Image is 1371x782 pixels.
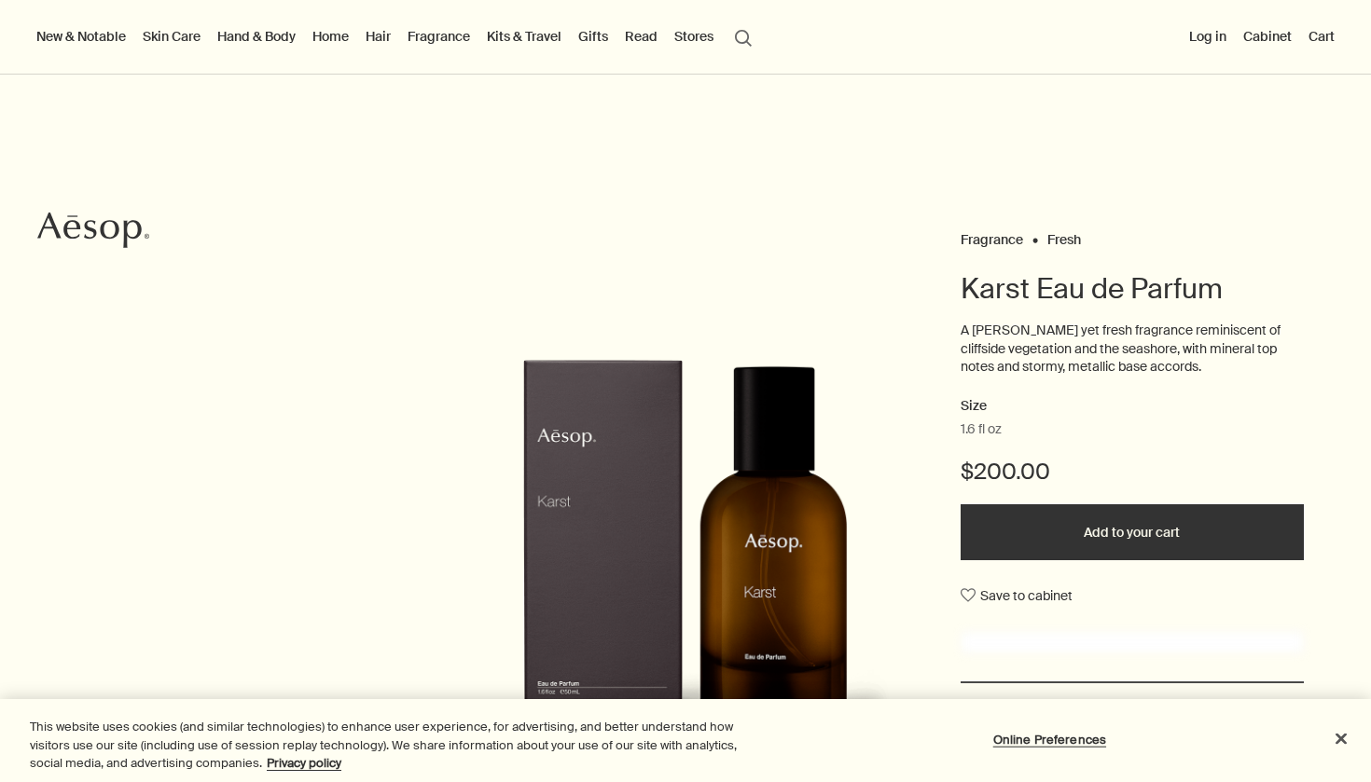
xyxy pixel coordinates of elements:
[486,359,896,759] img: Back of Aesop Fragrance Karst Eau de Parfum outer carton.
[1185,24,1230,48] button: Log in
[961,322,1304,377] p: A [PERSON_NAME] yet fresh fragrance reminiscent of cliffside vegetation and the seashore, with mi...
[991,720,1108,758] button: Online Preferences, Opens the preference center dialog
[1239,24,1295,48] a: Cabinet
[1305,24,1338,48] button: Cart
[1047,231,1081,240] a: Fresh
[961,395,1304,418] h2: Size
[961,504,1304,560] button: Add to your cart - $200.00
[30,718,755,773] div: This website uses cookies (and similar technologies) to enhance user experience, for advertising,...
[267,755,341,771] a: More information about your privacy, opens in a new tab
[961,579,1073,612] button: Save to cabinet
[621,24,661,48] a: Read
[727,19,760,54] button: Open search
[309,24,353,48] a: Home
[1321,718,1362,759] button: Close
[37,212,149,249] svg: Aesop
[575,24,612,48] a: Gifts
[404,24,474,48] a: Fragrance
[961,231,1023,240] a: Fragrance
[483,24,565,48] a: Kits & Travel
[961,420,1002,439] span: 1.6 fl oz
[33,207,154,258] a: Aesop
[214,24,299,48] a: Hand & Body
[671,24,717,48] button: Stores
[33,24,130,48] button: New & Notable
[961,270,1304,308] h1: Karst Eau de Parfum
[457,359,914,782] div: Karst Eau de Parfum
[362,24,395,48] a: Hair
[139,24,204,48] a: Skin Care
[961,457,1050,487] span: $200.00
